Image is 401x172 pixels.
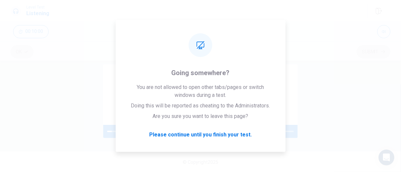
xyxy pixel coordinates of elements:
button: 00:10:00 [13,25,49,38]
h4: You can take notes while you listen. [119,101,282,109]
h1: Listening [26,10,49,17]
div: Open Intercom Messenger [379,150,394,165]
div: Listen to this clip about a Video Game, then answer the questions. [119,80,282,109]
span: 00:10:00 [25,29,43,34]
span: © Copyright 2025 [183,159,218,165]
span: Level Test [26,5,49,10]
